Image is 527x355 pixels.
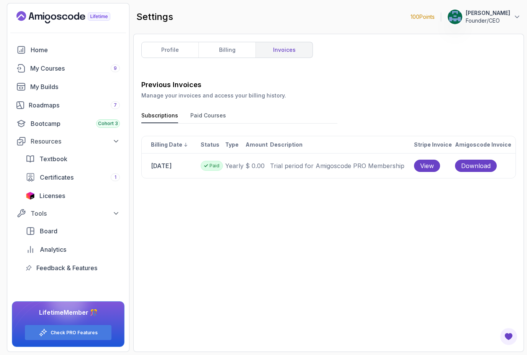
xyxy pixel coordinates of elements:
[26,192,35,200] img: jetbrains icon
[136,11,173,23] h2: settings
[414,136,455,154] th: Stripe Invoice
[25,325,112,340] button: Check PRO Features
[414,160,440,172] button: View
[461,161,491,170] span: Download
[30,82,120,91] div: My Builds
[12,79,124,94] a: builds
[466,17,510,25] p: Founder/CEO
[448,10,462,24] img: user profile image
[420,161,434,170] span: View
[115,174,116,180] span: 1
[21,242,124,257] a: analytics
[12,97,124,113] a: roadmaps
[21,170,124,185] a: certificates
[455,136,516,154] th: Amigoscode Invoice
[225,136,245,154] th: Type
[151,141,182,149] p: Billing date
[12,116,124,131] a: bootcamp
[31,137,120,146] div: Resources
[114,65,117,71] span: 9
[16,11,128,23] a: Landing page
[12,206,124,220] button: Tools
[255,42,313,58] a: invoices
[245,136,270,154] th: Amount
[40,245,66,254] span: Analytics
[499,327,518,346] button: Open Feedback Button
[209,163,219,169] p: Paid
[31,209,120,218] div: Tools
[114,102,117,108] span: 7
[21,223,124,239] a: board
[200,136,225,154] th: Status
[141,79,516,90] h3: Previous Invoices
[40,226,57,236] span: Board
[447,9,521,25] button: user profile image[PERSON_NAME]Founder/CEO
[270,136,414,154] th: Description
[21,260,124,276] a: feedback
[142,42,198,58] a: profile
[30,64,120,73] div: My Courses
[31,45,120,54] div: Home
[411,13,435,21] p: 100 Points
[12,61,124,76] a: courses
[12,42,124,58] a: home
[141,92,516,99] p: Manage your invoices and access your billing history.
[414,160,454,172] a: View
[40,173,74,182] span: Certificates
[245,154,270,178] td: 0.00
[98,121,118,127] span: Cohort 3
[225,154,245,178] td: yearly
[36,263,97,272] span: Feedback & Features
[466,9,510,17] p: [PERSON_NAME]
[190,112,226,123] button: Paid Courses
[31,119,120,128] div: Bootcamp
[12,134,124,148] button: Resources
[51,330,98,336] a: Check PRO Features
[198,42,255,58] a: billing
[21,151,124,167] a: textbook
[39,191,65,200] span: Licenses
[29,101,120,110] div: Roadmaps
[270,161,413,170] p: Trial period for Amigoscode PRO Membership
[141,112,178,123] button: Subscriptions
[245,162,250,170] span: $
[21,188,124,203] a: licenses
[142,154,200,178] td: [DATE]
[39,154,67,163] span: Textbook
[455,160,497,172] button: Download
